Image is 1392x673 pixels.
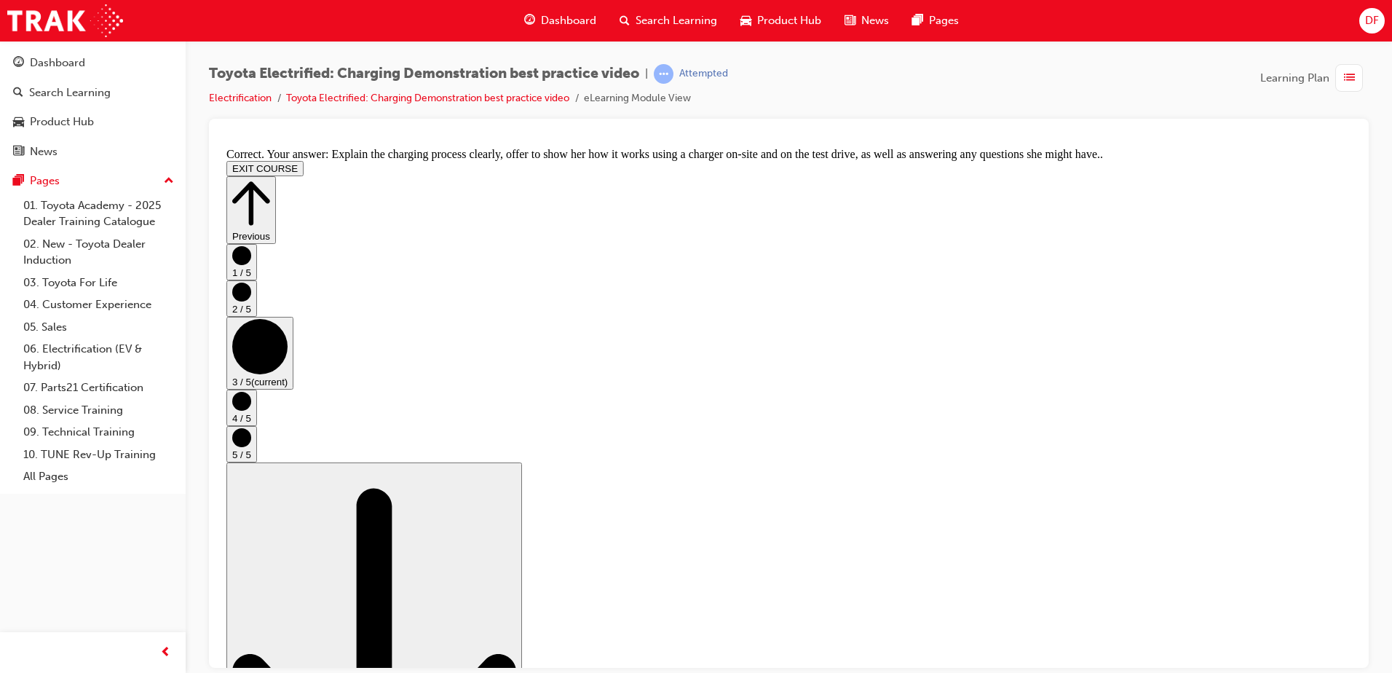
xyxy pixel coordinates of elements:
[17,272,180,294] a: 03. Toyota For Life
[1359,8,1385,34] button: DF
[30,143,58,160] div: News
[6,102,36,138] button: 1 / 5
[729,6,833,36] a: car-iconProduct Hub
[6,47,180,168] button: DashboardSearch LearningProduct HubNews
[654,64,673,84] span: learningRecordVerb_ATTEMPT-icon
[6,6,1131,19] div: Correct. Your answer: Explain the charging process clearly, offer to show her how it works using ...
[13,57,24,70] span: guage-icon
[30,173,60,189] div: Pages
[17,421,180,444] a: 09. Technical Training
[861,12,889,29] span: News
[912,12,923,30] span: pages-icon
[164,172,174,191] span: up-icon
[929,12,959,29] span: Pages
[12,307,31,318] span: 5 / 5
[12,162,31,173] span: 2 / 5
[209,66,639,82] span: Toyota Electrified: Charging Demonstration best practice video
[845,12,855,30] span: news-icon
[1365,12,1379,29] span: DF
[6,109,180,135] a: Product Hub
[12,271,31,282] span: 4 / 5
[6,138,180,165] a: News
[17,377,180,399] a: 07. Parts21 Certification
[13,146,24,159] span: news-icon
[12,125,31,136] span: 1 / 5
[6,168,180,194] button: Pages
[636,12,717,29] span: Search Learning
[29,84,111,101] div: Search Learning
[6,79,180,106] a: Search Learning
[740,12,751,30] span: car-icon
[7,4,123,37] img: Trak
[6,19,83,34] button: EXIT COURSE
[6,175,73,248] button: 3 / 5(current)
[1260,70,1329,87] span: Learning Plan
[620,12,630,30] span: search-icon
[6,284,36,320] button: 5 / 5
[17,294,180,316] a: 04. Customer Experience
[6,138,36,175] button: 2 / 5
[17,194,180,233] a: 01. Toyota Academy - 2025 Dealer Training Catalogue
[645,66,648,82] span: |
[901,6,970,36] a: pages-iconPages
[30,55,85,71] div: Dashboard
[6,50,180,76] a: Dashboard
[13,87,23,100] span: search-icon
[17,316,180,339] a: 05. Sales
[13,175,24,188] span: pages-icon
[6,248,36,284] button: 4 / 5
[160,644,171,662] span: prev-icon
[30,114,94,130] div: Product Hub
[541,12,596,29] span: Dashboard
[679,67,728,81] div: Attempted
[17,338,180,377] a: 06. Electrification (EV & Hybrid)
[524,12,535,30] span: guage-icon
[6,34,55,102] button: Previous
[833,6,901,36] a: news-iconNews
[17,399,180,422] a: 08. Service Training
[209,92,272,104] a: Electrification
[1344,69,1355,87] span: list-icon
[12,235,31,245] span: 3 / 5
[12,89,50,100] span: Previous
[584,90,691,107] li: eLearning Module View
[13,116,24,129] span: car-icon
[286,92,569,104] a: Toyota Electrified: Charging Demonstration best practice video
[757,12,821,29] span: Product Hub
[513,6,608,36] a: guage-iconDashboard
[17,233,180,272] a: 02. New - Toyota Dealer Induction
[17,444,180,466] a: 10. TUNE Rev-Up Training
[608,6,729,36] a: search-iconSearch Learning
[1260,64,1369,92] button: Learning Plan
[31,235,67,245] span: (current)
[17,465,180,488] a: All Pages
